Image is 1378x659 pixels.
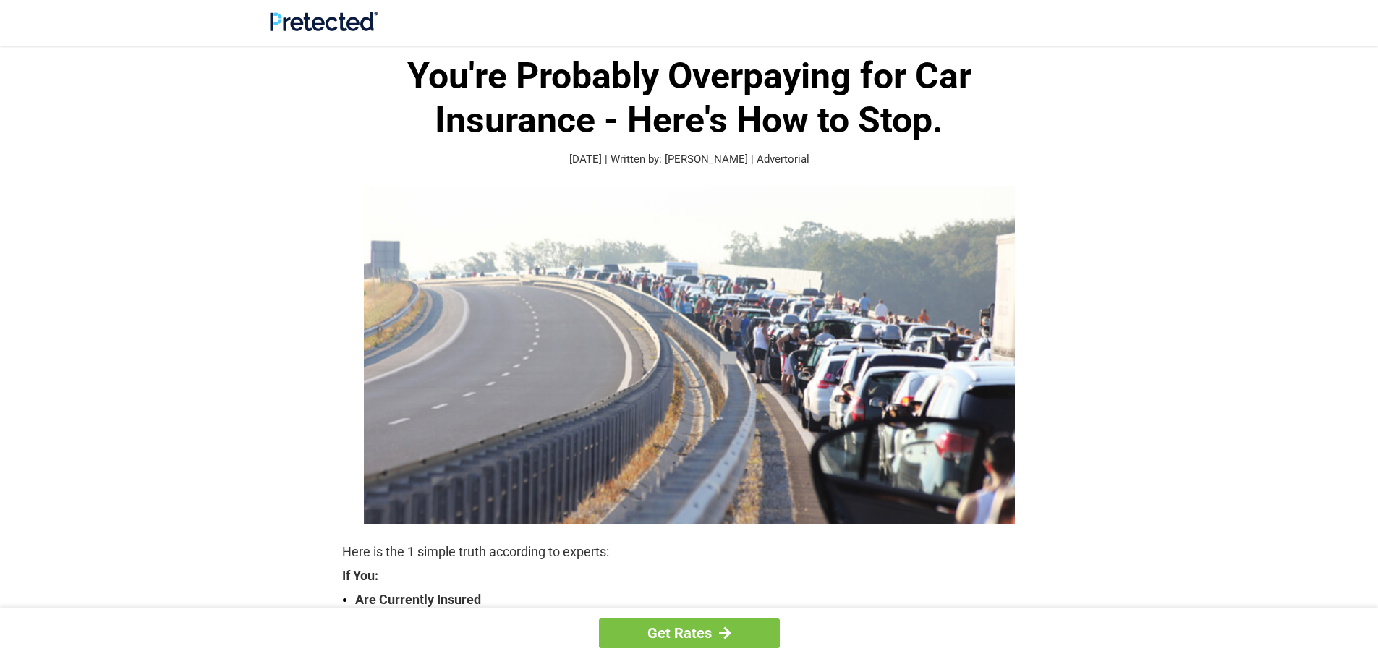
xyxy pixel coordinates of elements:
h1: You're Probably Overpaying for Car Insurance - Here's How to Stop. [342,54,1037,143]
a: Site Logo [270,20,378,34]
a: Get Rates [599,618,780,648]
img: Site Logo [270,12,378,31]
p: Here is the 1 simple truth according to experts: [342,542,1037,562]
strong: Are Currently Insured [355,590,1037,610]
p: [DATE] | Written by: [PERSON_NAME] | Advertorial [342,151,1037,168]
strong: If You: [342,569,1037,582]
